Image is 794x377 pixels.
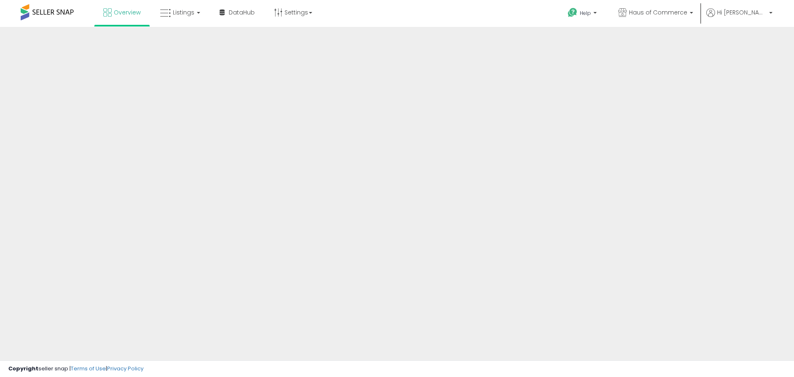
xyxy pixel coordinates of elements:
span: DataHub [229,8,255,17]
div: seller snap | | [8,365,143,373]
span: Help [580,10,591,17]
span: Haus of Commerce [629,8,687,17]
strong: Copyright [8,365,38,372]
span: Hi [PERSON_NAME] [717,8,767,17]
a: Hi [PERSON_NAME] [706,8,772,27]
a: Privacy Policy [107,365,143,372]
i: Get Help [567,7,578,18]
a: Help [561,1,605,27]
span: Overview [114,8,141,17]
span: Listings [173,8,194,17]
a: Terms of Use [71,365,106,372]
